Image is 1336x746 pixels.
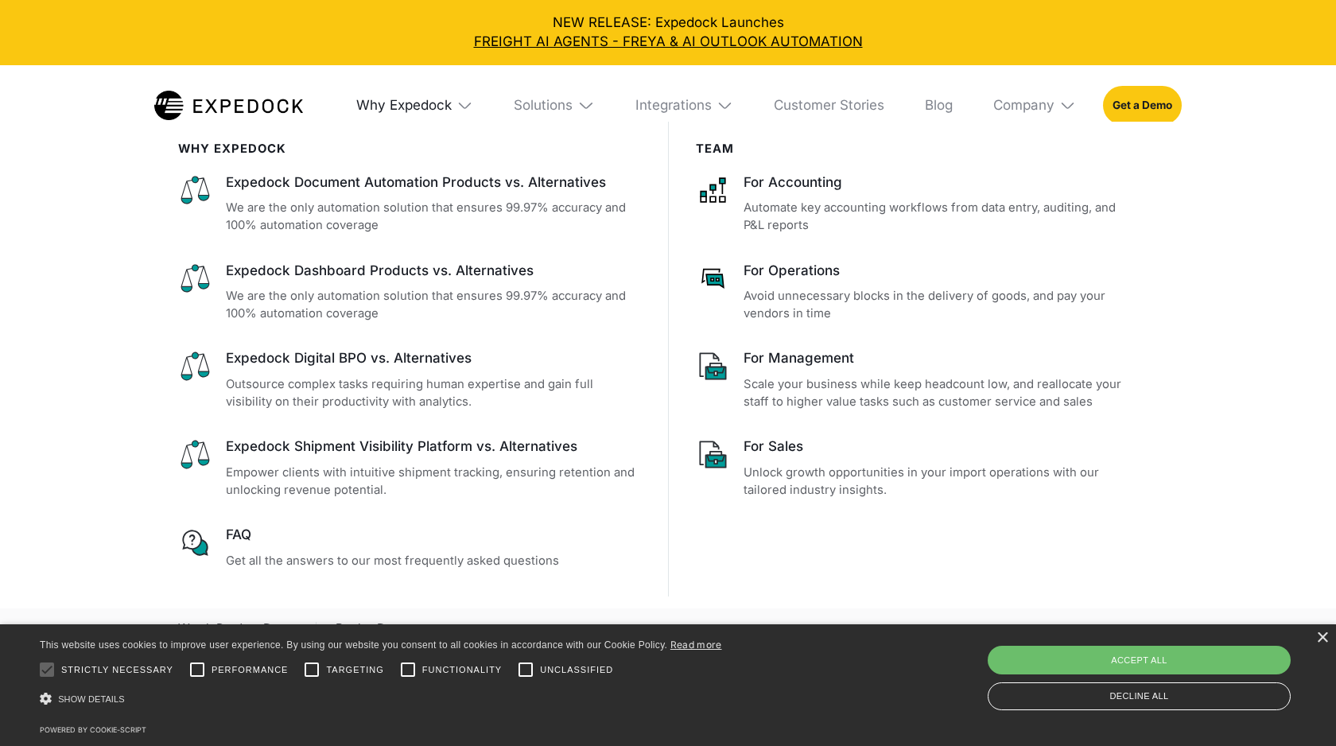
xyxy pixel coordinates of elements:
span: Targeting [326,663,383,677]
a: FAQGet all the answers to our most frequently asked questions [178,526,641,569]
div: Solutions [514,97,573,114]
div: Integrations [635,97,712,114]
div: Accept all [988,646,1291,674]
a: Expedock Document Automation Products vs. AlternativesWe are the only automation solution that en... [178,173,641,235]
a: Read more [670,639,722,651]
div: Expedock Dashboard Products vs. Alternatives [226,262,642,281]
a: Get a Demo [1103,86,1182,125]
a: Expedock Digital BPO vs. AlternativesOutsource complex tasks requiring human expertise and gain f... [178,349,641,410]
span: Performance [212,663,289,677]
div: Company [993,97,1054,114]
a: Powered by cookie-script [40,725,146,734]
div: Expedock Shipment Visibility Platform vs. Alternatives [226,437,642,457]
iframe: Chat Widget [1256,670,1336,746]
p: Automate key accounting workflows from data entry, auditing, and P&L reports [744,199,1132,235]
div: Company [980,65,1089,146]
p: Outsource complex tasks requiring human expertise and gain full visibility on their productivity ... [226,375,642,411]
div: For Management [744,349,1132,368]
a: Customer Stories [760,65,898,146]
a: For SalesUnlock growth opportunities in your import operations with our tailored industry insights. [696,437,1131,499]
div: Why Expedock [356,97,452,114]
div: Team [696,142,1131,157]
div: Show details [40,688,722,712]
span: This website uses cookies to improve user experience. By using our website you consent to all coo... [40,639,667,651]
p: Unlock growth opportunities in your import operations with our tailored industry insights. [744,464,1132,499]
div: Expedock Digital BPO vs. Alternatives [226,349,642,368]
div: NEW RELEASE: Expedock Launches [14,14,1322,52]
div: Solutions [500,65,608,146]
span: Unclassified [540,663,613,677]
div: Watch Product Demo [178,619,297,647]
div: Close [1316,632,1328,644]
span: Show details [58,694,125,704]
p: We are the only automation solution that ensures 99.97% accuracy and 100% automation coverage [226,287,642,323]
a: Book a Demo [336,619,410,647]
a: For OperationsAvoid unnecessary blocks in the delivery of goods, and pay your vendors in time [696,262,1131,323]
a: For ManagementScale your business while keep headcount low, and reallocate your staff to higher v... [696,349,1131,410]
div: Why Expedock [343,65,487,146]
span: Functionality [422,663,502,677]
a: FREIGHT AI AGENTS - FREYA & AI OUTLOOK AUTOMATION [14,33,1322,52]
p: Get all the answers to our most frequently asked questions [226,552,642,569]
div: Decline all [988,682,1291,710]
div: For Accounting [744,173,1132,192]
div: For Operations [744,262,1132,281]
span: Strictly necessary [61,663,173,677]
p: Scale your business while keep headcount low, and reallocate your staff to higher value tasks suc... [744,375,1132,411]
a: Blog [911,65,966,146]
div: Integrations [622,65,747,146]
a: Expedock Shipment Visibility Platform vs. AlternativesEmpower clients with intuitive shipment tra... [178,437,641,499]
div: FAQ [226,526,642,545]
div: For Sales [744,437,1132,457]
p: Avoid unnecessary blocks in the delivery of goods, and pay your vendors in time [744,287,1132,323]
a: Expedock Dashboard Products vs. AlternativesWe are the only automation solution that ensures 99.9... [178,262,641,323]
div: Expedock Document Automation Products vs. Alternatives [226,173,642,192]
a: open lightbox [178,619,297,647]
a: For AccountingAutomate key accounting workflows from data entry, auditing, and P&L reports [696,173,1131,235]
div: WHy Expedock [178,142,641,157]
p: We are the only automation solution that ensures 99.97% accuracy and 100% automation coverage [226,199,642,235]
p: Empower clients with intuitive shipment tracking, ensuring retention and unlocking revenue potent... [226,464,642,499]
